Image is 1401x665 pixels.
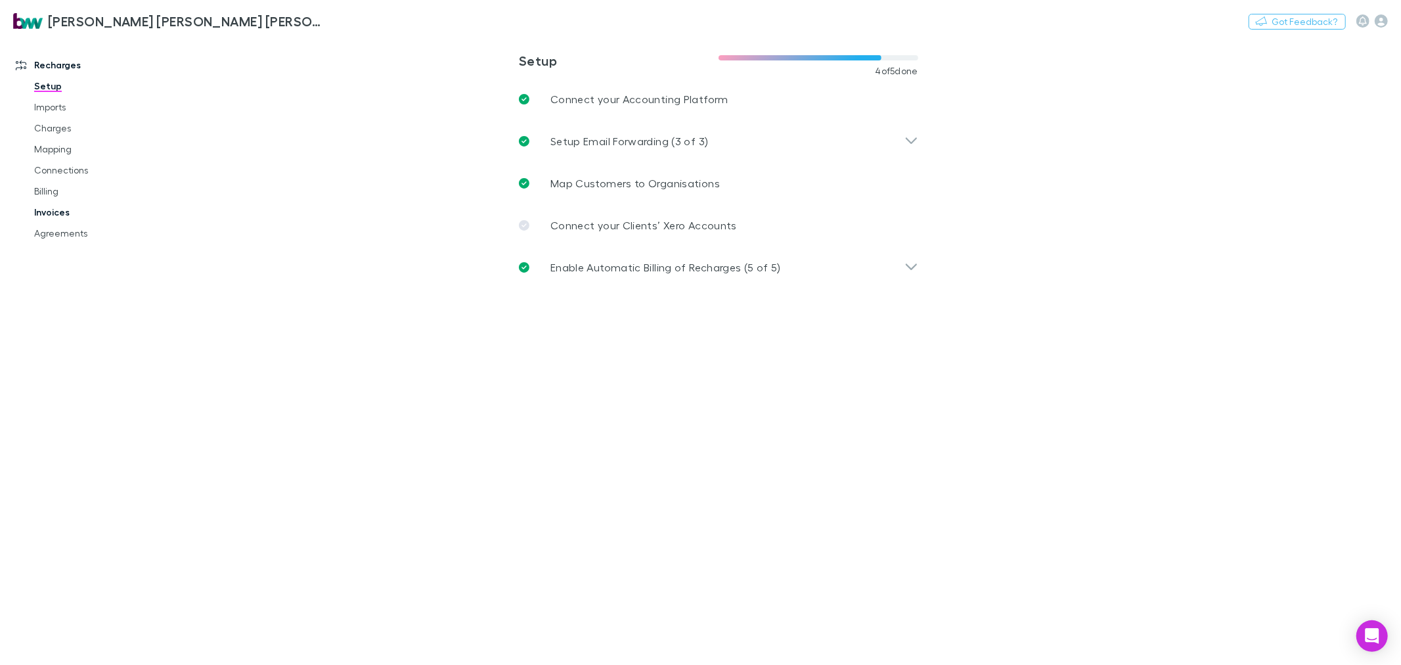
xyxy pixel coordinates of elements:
[550,91,728,107] p: Connect your Accounting Platform
[21,97,181,118] a: Imports
[550,260,781,275] p: Enable Automatic Billing of Recharges (5 of 5)
[519,53,719,68] h3: Setup
[550,175,720,191] p: Map Customers to Organisations
[21,118,181,139] a: Charges
[21,76,181,97] a: Setup
[21,223,181,244] a: Agreements
[550,133,708,149] p: Setup Email Forwarding (3 of 3)
[550,218,737,233] p: Connect your Clients’ Xero Accounts
[21,160,181,181] a: Connections
[21,181,181,202] a: Billing
[508,162,929,204] a: Map Customers to Organisations
[875,66,918,76] span: 4 of 5 done
[508,78,929,120] a: Connect your Accounting Platform
[1249,14,1346,30] button: Got Feedback?
[21,202,181,223] a: Invoices
[508,120,929,162] div: Setup Email Forwarding (3 of 3)
[21,139,181,160] a: Mapping
[5,5,334,37] a: [PERSON_NAME] [PERSON_NAME] [PERSON_NAME] Partners
[508,246,929,288] div: Enable Automatic Billing of Recharges (5 of 5)
[48,13,326,29] h3: [PERSON_NAME] [PERSON_NAME] [PERSON_NAME] Partners
[3,55,181,76] a: Recharges
[13,13,43,29] img: Brewster Walsh Waters Partners's Logo
[1356,620,1388,652] div: Open Intercom Messenger
[508,204,929,246] a: Connect your Clients’ Xero Accounts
